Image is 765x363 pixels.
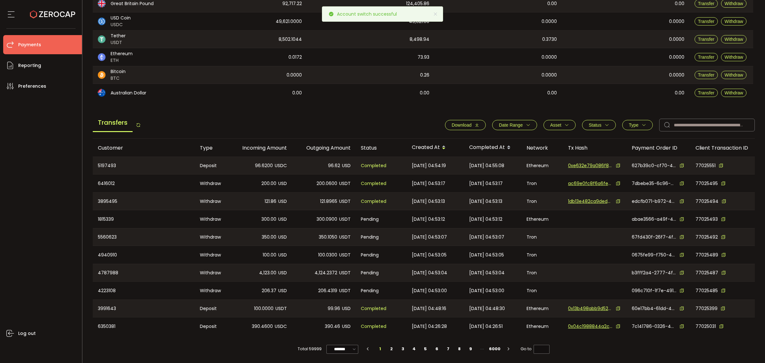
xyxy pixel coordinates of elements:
[412,305,446,312] span: [DATE] 04:48:16
[261,180,276,187] span: 200.00
[445,120,486,130] button: Download
[632,198,676,205] span: edcfb071-b972-490e-bc02-31e38276b92f
[278,180,287,187] span: USD
[696,162,716,169] span: 77025551
[698,72,715,78] span: Transfer
[111,57,133,64] span: ETH
[521,317,563,335] div: Ethereum
[521,228,563,246] div: Tron
[725,72,743,78] span: Withdraw
[698,90,715,95] span: Transfer
[492,120,537,130] button: Date Range
[632,323,676,330] span: 7c141786-0326-4dba-9388-c5b241faadbb
[361,269,379,277] span: Pending
[339,269,351,277] span: USDT
[195,228,228,246] div: Withdraw
[488,344,502,353] li: 6000
[725,1,743,6] span: Withdraw
[469,287,504,294] span: [DATE] 04:53:00
[93,144,195,152] div: Customer
[276,18,302,25] span: 49,621.0000
[465,344,477,353] li: 9
[98,89,106,97] img: aud_portfolio.svg
[547,89,557,97] span: 0.00
[698,1,715,6] span: Transfer
[93,246,195,264] div: 4940910
[452,122,471,128] span: Download
[337,12,402,16] p: Account switch successful
[521,210,563,228] div: Ethereum
[669,36,684,43] span: 0.0000
[356,144,407,152] div: Status
[195,210,228,228] div: Withdraw
[622,120,653,130] button: Type
[721,17,747,26] button: Withdraw
[412,251,447,259] span: [DATE] 04:53:05
[733,332,765,363] iframe: Chat Widget
[543,120,576,130] button: Asset
[521,157,563,174] div: Ethereum
[93,264,195,281] div: 4787988
[696,198,718,205] span: 77025494
[420,344,431,353] li: 5
[18,61,41,70] span: Reporting
[542,18,557,25] span: 0.0000
[361,216,379,223] span: Pending
[412,287,447,294] span: [DATE] 04:53:00
[550,122,561,128] span: Asset
[315,269,337,277] span: 4,124.2372
[542,71,557,79] span: 0.0000
[696,180,718,187] span: 77025495
[669,18,684,25] span: 0.0000
[568,323,613,330] span: 0x04c1988844a2c837fc0da1966edafebad98dcd65e3f12111bd6a18be20142190
[431,344,442,353] li: 6
[568,162,613,169] span: 0xe632e79a086f80961109552b65bf4afb79e0f44fc9fac7c47819d7d0e726a568
[420,71,429,79] span: 0.26
[93,300,195,317] div: 3991643
[111,90,146,96] span: Australian Dollar
[93,114,133,132] span: Transfers
[696,252,718,258] span: 77025489
[252,323,273,330] span: 390.4600
[521,193,563,210] div: Tron
[568,198,613,205] span: 1db13e482ca9ded9312b222625472d59d6e8587ee15ea78bb73da0fab687b6d8
[669,54,684,61] span: 0.0000
[319,233,337,241] span: 350.1050
[195,144,228,152] div: Type
[386,344,397,353] li: 2
[93,317,195,335] div: 6350381
[262,287,276,294] span: 206.37
[263,251,276,259] span: 100.00
[361,251,379,259] span: Pending
[582,120,616,130] button: Status
[721,35,747,43] button: Withdraw
[410,36,429,43] span: 8,498.94
[412,323,447,330] span: [DATE] 04:26:28
[632,234,676,241] span: 67fd430f-26f7-4f31-b1f3-d9e04f4c5dd2
[696,234,718,241] span: 77025492
[339,180,351,187] span: USDT
[361,287,379,294] span: Pending
[469,198,502,205] span: [DATE] 04:53:13
[279,36,302,43] span: 8,502.1044
[111,21,131,28] span: USDC
[275,305,287,312] span: USDT
[412,162,446,169] span: [DATE] 04:54:19
[412,233,447,241] span: [DATE] 04:53:07
[690,144,764,152] div: Client Transaction ID
[407,142,464,153] div: Created At
[725,55,743,60] span: Withdraw
[721,89,747,97] button: Withdraw
[695,17,718,26] button: Transfer
[292,144,356,152] div: Outgoing Amount
[412,180,445,187] span: [DATE] 04:53:17
[725,19,743,24] span: Withdraw
[93,210,195,228] div: 1815339
[278,251,287,259] span: USD
[469,251,504,259] span: [DATE] 04:53:05
[568,305,613,312] span: 0x13b498abb9d5279c6b9db80ef9e5d070f9fbe1cccdd11c0915efd52769149dee
[542,36,557,43] span: 0.3730
[521,174,563,192] div: Tron
[339,287,351,294] span: USDT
